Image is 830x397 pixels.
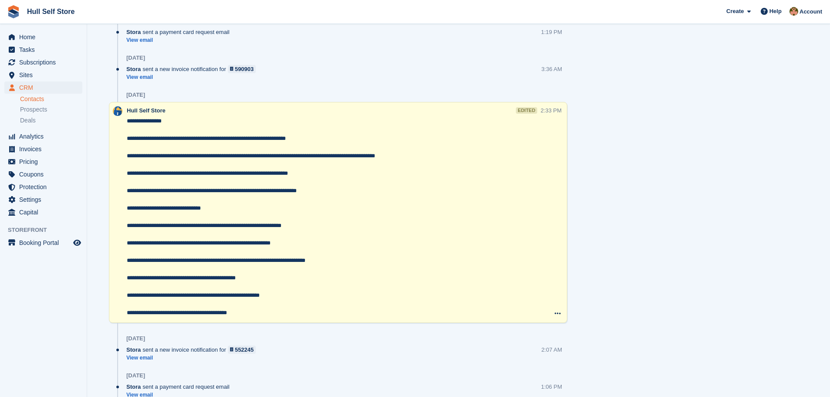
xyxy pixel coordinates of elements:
[541,28,562,36] div: 1:19 PM
[72,238,82,248] a: Preview store
[126,74,260,81] a: View email
[19,31,71,43] span: Home
[20,116,36,125] span: Deals
[126,92,145,98] div: [DATE]
[19,168,71,180] span: Coupons
[4,143,82,155] a: menu
[126,54,145,61] div: [DATE]
[126,372,145,379] div: [DATE]
[19,237,71,249] span: Booking Portal
[4,168,82,180] a: menu
[516,107,537,114] div: edited
[126,383,234,391] div: sent a payment card request email
[20,95,82,103] a: Contacts
[24,4,78,19] a: Hull Self Store
[19,206,71,218] span: Capital
[541,65,562,73] div: 3:36 AM
[4,206,82,218] a: menu
[19,44,71,56] span: Tasks
[4,44,82,56] a: menu
[19,69,71,81] span: Sites
[4,56,82,68] a: menu
[4,81,82,94] a: menu
[126,65,260,73] div: sent a new invoice notification for
[235,65,254,73] div: 590903
[726,7,744,16] span: Create
[126,383,141,391] span: Stora
[113,106,122,116] img: Hull Self Store
[126,354,260,362] a: View email
[19,156,71,168] span: Pricing
[541,106,562,115] div: 2:33 PM
[769,7,782,16] span: Help
[19,193,71,206] span: Settings
[7,5,20,18] img: stora-icon-8386f47178a22dfd0bd8f6a31ec36ba5ce8667c1dd55bd0f319d3a0aa187defe.svg
[4,31,82,43] a: menu
[228,346,256,354] a: 552245
[4,69,82,81] a: menu
[541,383,562,391] div: 1:06 PM
[20,105,47,114] span: Prospects
[4,156,82,168] a: menu
[800,7,822,16] span: Account
[19,56,71,68] span: Subscriptions
[235,346,254,354] div: 552245
[126,37,234,44] a: View email
[4,181,82,193] a: menu
[19,81,71,94] span: CRM
[789,7,798,16] img: Andy
[126,65,141,73] span: Stora
[126,28,234,36] div: sent a payment card request email
[4,237,82,249] a: menu
[126,28,141,36] span: Stora
[19,143,71,155] span: Invoices
[4,130,82,143] a: menu
[126,346,141,354] span: Stora
[4,193,82,206] a: menu
[8,226,87,234] span: Storefront
[20,105,82,114] a: Prospects
[228,65,256,73] a: 590903
[126,335,145,342] div: [DATE]
[19,130,71,143] span: Analytics
[541,346,562,354] div: 2:07 AM
[126,346,260,354] div: sent a new invoice notification for
[19,181,71,193] span: Protection
[127,107,166,114] span: Hull Self Store
[20,116,82,125] a: Deals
